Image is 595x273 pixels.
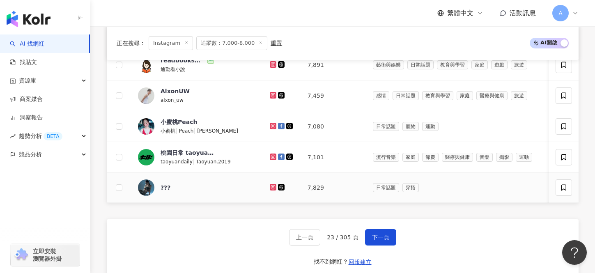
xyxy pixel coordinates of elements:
[373,183,399,192] span: 日常話題
[558,9,563,18] span: A
[301,50,366,80] td: 7,891
[19,127,62,145] span: 趨勢分析
[138,87,257,104] a: KOL AvatarAlxonUWalxon_uw
[393,91,419,100] span: 日常話題
[296,234,313,241] span: 上一頁
[161,118,197,126] div: 小蜜桃Peach
[407,60,434,69] span: 日常話題
[19,71,36,90] span: 資源庫
[516,153,532,162] span: 運動
[138,149,257,166] a: KOL Avatar桃園日常 taoyuan dailytaoyuandaily|Taoyuan.2019
[402,122,419,131] span: 寵物
[373,122,399,131] span: 日常話題
[301,142,366,173] td: 7,101
[476,153,493,162] span: 音樂
[372,234,389,241] span: 下一頁
[511,91,527,100] span: 旅遊
[44,132,62,140] div: BETA
[193,158,196,165] span: |
[10,95,43,103] a: 商案媒合
[491,60,508,69] span: 遊戲
[562,240,587,265] iframe: Help Scout Beacon - Open
[149,36,193,50] span: Instagram
[301,173,366,203] td: 7,829
[422,153,439,162] span: 節慶
[161,149,214,157] div: 桃園日常 taoyuan daily
[314,258,348,266] div: 找不到網紅？
[138,179,154,196] img: KOL Avatar
[11,244,80,266] a: chrome extension立即安裝 瀏覽器外掛
[10,58,37,67] a: 找貼文
[161,67,185,72] span: 通勤看小說
[510,9,536,17] span: 活動訊息
[476,91,508,100] span: 醫療與健康
[138,149,154,165] img: KOL Avatar
[422,122,439,131] span: 運動
[196,36,267,50] span: 追蹤數：7,000-8,000
[365,229,396,245] button: 下一頁
[471,60,488,69] span: 家庭
[161,184,170,192] div: ???
[271,40,282,46] div: 重置
[289,229,320,245] button: 上一頁
[442,153,473,162] span: 醫療與健康
[402,153,419,162] span: 家庭
[33,248,62,262] span: 立即安裝 瀏覽器外掛
[348,255,372,268] button: 回報建立
[373,60,404,69] span: 藝術與娛樂
[13,248,29,262] img: chrome extension
[402,183,419,192] span: 穿搭
[117,40,145,46] span: 正在搜尋 ：
[437,60,468,69] span: 教育與學習
[496,153,512,162] span: 攝影
[511,60,527,69] span: 旅遊
[349,259,372,265] span: 回報建立
[138,118,154,135] img: KOL Avatar
[179,128,194,134] span: Peach
[138,179,257,196] a: KOL Avatar???
[138,87,154,104] img: KOL Avatar
[373,153,399,162] span: 流行音樂
[196,159,231,165] span: Taoyuan.2019
[373,91,389,100] span: 感情
[457,91,473,100] span: 家庭
[138,118,257,135] a: KOL Avatar小蜜桃Peach小蜜桃|Peach|[PERSON_NAME]
[161,159,193,165] span: taoyuandaily
[10,40,44,48] a: searchAI 找網紅
[19,145,42,164] span: 競品分析
[10,114,43,122] a: 洞察報告
[10,133,16,139] span: rise
[161,87,190,95] div: AlxonUW
[447,9,473,18] span: 繁體中文
[301,111,366,142] td: 7,080
[301,80,366,111] td: 7,459
[422,91,453,100] span: 教育與學習
[193,127,197,134] span: |
[138,56,257,73] a: KOL Avatarreadbooksmrt通勤看小說
[161,128,175,134] span: 小蜜桃
[7,11,51,27] img: logo
[161,56,206,64] div: readbooksmrt
[161,97,184,103] span: alxon_uw
[175,127,179,134] span: |
[197,128,238,134] span: [PERSON_NAME]
[327,234,358,241] span: 23 / 305 頁
[138,57,154,73] img: KOL Avatar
